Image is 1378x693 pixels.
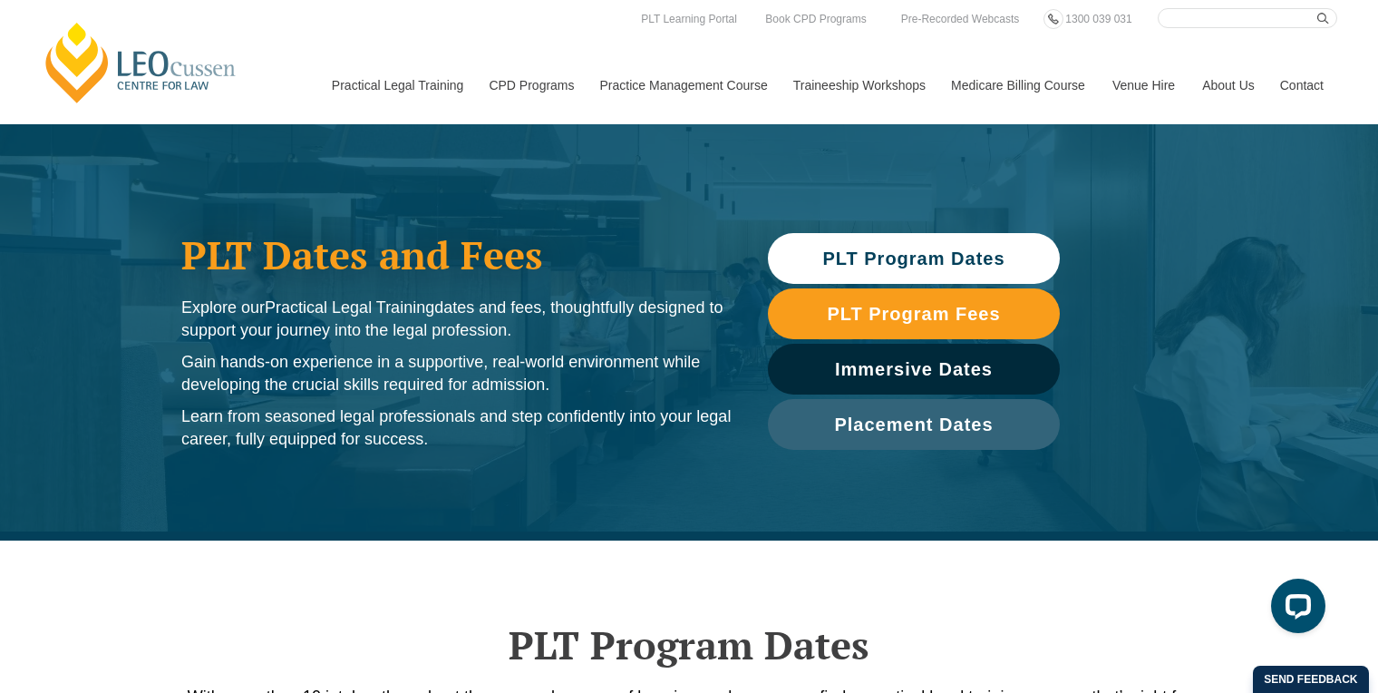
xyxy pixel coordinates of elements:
iframe: LiveChat chat widget [1257,571,1333,648]
a: About Us [1189,46,1266,124]
a: Practical Legal Training [318,46,476,124]
span: PLT Program Fees [827,305,1000,323]
a: Practice Management Course [587,46,780,124]
span: 1300 039 031 [1065,13,1131,25]
a: PLT Program Dates [768,233,1060,284]
a: PLT Program Fees [768,288,1060,339]
a: CPD Programs [475,46,586,124]
a: Venue Hire [1099,46,1189,124]
span: PLT Program Dates [822,249,1004,268]
a: Immersive Dates [768,344,1060,395]
span: Practical Legal Training [265,298,434,317]
p: Gain hands-on experience in a supportive, real-world environment while developing the crucial ski... [181,351,732,396]
a: Medicare Billing Course [937,46,1099,124]
a: Contact [1266,46,1337,124]
span: Immersive Dates [835,360,993,378]
a: PLT Learning Portal [636,9,742,29]
h2: PLT Program Dates [172,622,1206,668]
a: [PERSON_NAME] Centre for Law [41,20,241,105]
a: Pre-Recorded Webcasts [897,9,1024,29]
p: Explore our dates and fees, thoughtfully designed to support your journey into the legal profession. [181,297,732,342]
a: 1300 039 031 [1061,9,1136,29]
h1: PLT Dates and Fees [181,232,732,278]
a: Placement Dates [768,399,1060,450]
a: Book CPD Programs [761,9,870,29]
span: Placement Dates [834,415,993,434]
p: Learn from seasoned legal professionals and step confidently into your legal career, fully equipp... [181,405,732,451]
a: Traineeship Workshops [780,46,937,124]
